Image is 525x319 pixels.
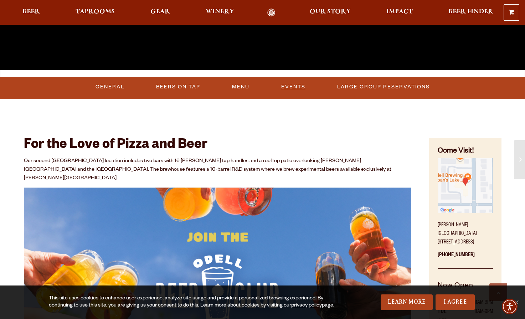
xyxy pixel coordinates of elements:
[22,9,40,15] span: Beer
[150,9,170,15] span: Gear
[153,79,203,95] a: Beers On Tap
[206,9,234,15] span: Winery
[438,158,493,213] img: Small thumbnail of location on map
[386,9,413,15] span: Impact
[229,79,252,95] a: Menu
[291,303,322,309] a: privacy policy
[201,9,239,17] a: Winery
[438,247,493,269] p: [PHONE_NUMBER]
[381,294,433,310] a: Learn More
[436,294,475,310] a: I Agree
[49,295,343,309] div: This site uses cookies to enhance user experience, analyze site usage and provide a personalized ...
[146,9,175,17] a: Gear
[438,146,493,157] h4: Come Visit!
[438,210,493,215] a: Find on Google Maps (opens in a new window)
[444,9,498,17] a: Beer Finder
[93,79,127,95] a: General
[258,9,284,17] a: Odell Home
[489,283,507,301] a: Scroll to top
[76,9,115,15] span: Taprooms
[18,9,45,17] a: Beer
[448,9,493,15] span: Beer Finder
[305,9,355,17] a: Our Story
[438,217,493,247] p: [PERSON_NAME][GEOGRAPHIC_DATA] [STREET_ADDRESS]
[382,9,417,17] a: Impact
[438,281,493,298] h5: Now Open
[310,9,351,15] span: Our Story
[502,299,518,314] div: Accessibility Menu
[24,138,412,154] h2: For the Love of Pizza and Beer
[278,79,308,95] a: Events
[24,157,412,183] p: Our second [GEOGRAPHIC_DATA] location includes two bars with 16 [PERSON_NAME] tap handles and a r...
[71,9,119,17] a: Taprooms
[334,79,433,95] a: Large Group Reservations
